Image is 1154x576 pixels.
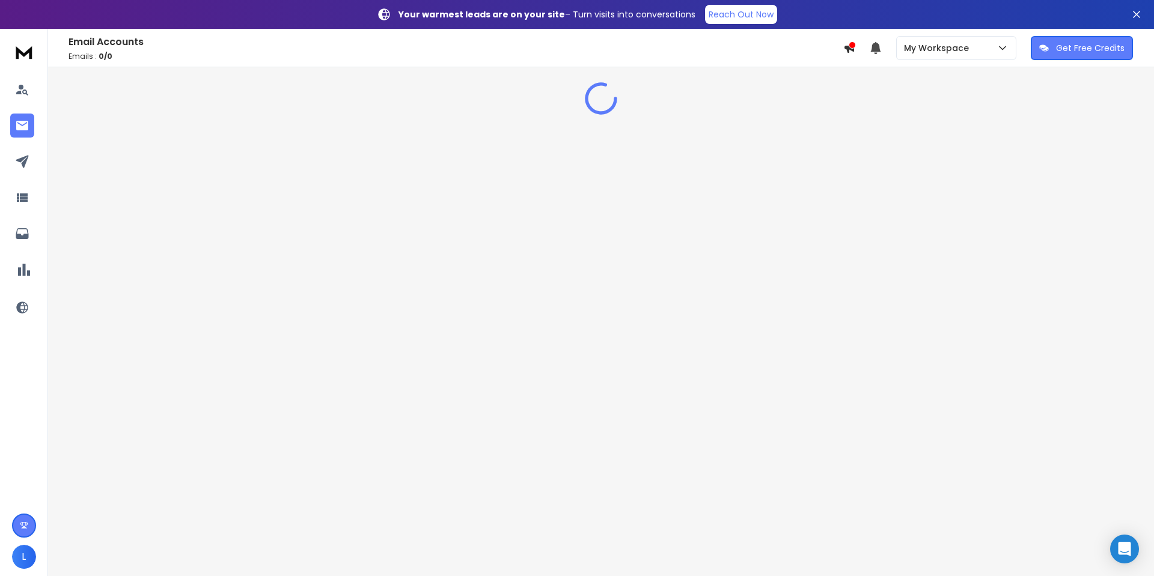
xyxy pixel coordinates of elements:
[705,5,777,24] a: Reach Out Now
[99,51,112,61] span: 0 / 0
[12,545,36,569] button: L
[1110,535,1139,563] div: Open Intercom Messenger
[1031,36,1133,60] button: Get Free Credits
[709,8,774,20] p: Reach Out Now
[904,42,974,54] p: My Workspace
[12,41,36,63] img: logo
[69,52,843,61] p: Emails :
[398,8,695,20] p: – Turn visits into conversations
[1056,42,1125,54] p: Get Free Credits
[398,8,565,20] strong: Your warmest leads are on your site
[69,35,843,49] h1: Email Accounts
